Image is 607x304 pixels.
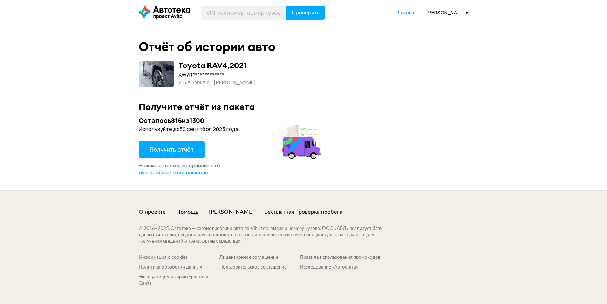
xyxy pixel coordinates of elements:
[139,162,220,176] span: Нажимая кнопку, вы принимаете .
[178,79,256,86] div: 2.5 л, 199 л.c., [PERSON_NAME]
[139,264,219,271] a: Политика обработки данных
[300,264,381,271] a: Исследование «Автостата»
[139,226,396,245] div: © 2016– 2025 . Автотека — сервис проверки авто по VIN, госномеру и номеру кузова. ООО «АБД» реали...
[219,255,300,261] a: Лицензионное соглашение
[264,208,342,216] a: Бесплатная проверка пробега
[139,116,323,125] div: Осталось 816 из 1300
[201,6,286,20] input: VIN, госномер, номер кузова
[139,141,205,158] button: Получить отчёт
[292,10,320,15] span: Проверить
[176,208,198,216] a: Помощь
[219,264,300,271] a: Пользовательское соглашение
[139,208,166,216] a: О проекте
[139,101,468,112] div: Получите отчёт из пакета
[139,169,208,176] a: лицензионное соглашение
[150,146,194,153] span: Получить отчёт
[286,6,325,20] button: Проверить
[426,9,468,16] div: [PERSON_NAME][EMAIL_ADDRESS][DOMAIN_NAME]
[396,9,416,16] a: Помощь
[139,274,219,287] a: Эксплуатация и характеристики Сайта
[139,126,323,133] div: Используйте до 30 сентября 2025 года .
[139,39,275,54] div: Отчёт об истории авто
[300,255,381,261] a: Правила использования промокодов
[209,208,254,216] a: [PERSON_NAME]
[139,255,219,261] a: Информация о cookies
[178,61,246,70] div: Toyota RAV4 , 2021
